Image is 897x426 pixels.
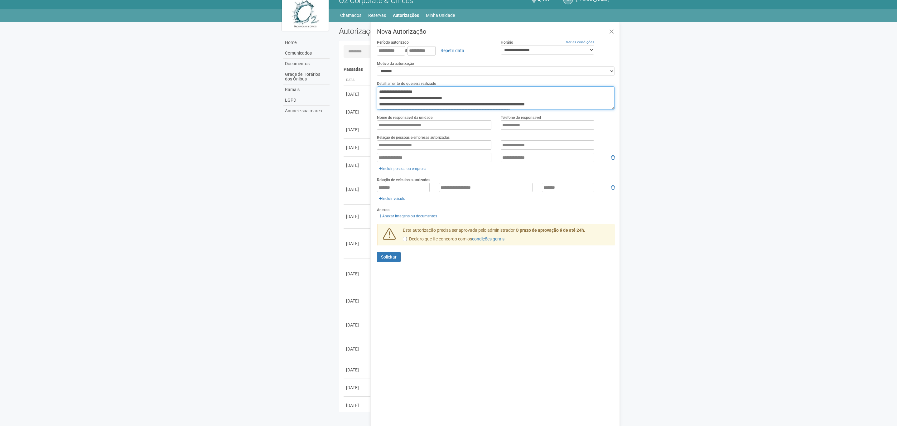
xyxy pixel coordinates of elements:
h4: Passadas [344,67,611,72]
a: Anexar imagens ou documentos [377,213,439,220]
strong: O prazo de aprovação é de até 24h. [516,228,585,233]
a: Chamados [340,11,361,20]
i: Remover [611,185,615,190]
button: Solicitar [377,252,401,262]
label: Motivo da autorização [377,61,414,66]
div: [DATE] [346,162,369,168]
label: Relação de veículos autorizados [377,177,430,183]
a: Autorizações [393,11,419,20]
a: Documentos [283,59,330,69]
div: a [377,45,491,56]
a: Incluir pessoa ou empresa [377,165,428,172]
label: Horário [501,40,513,45]
div: [DATE] [346,271,369,277]
a: Grade de Horários dos Ônibus [283,69,330,85]
label: Declaro que li e concordo com os [403,236,504,242]
label: Nome do responsável da unidade [377,115,432,120]
label: Relação de pessoas e empresas autorizadas [377,135,450,140]
span: Solicitar [381,254,397,259]
div: [DATE] [346,186,369,192]
label: Telefone do responsável [501,115,541,120]
div: [DATE] [346,144,369,151]
a: Ramais [283,85,330,95]
div: [DATE] [346,213,369,220]
div: [DATE] [346,298,369,304]
a: Repetir data [436,45,468,56]
a: Ver as condições [566,40,594,44]
input: Declaro que li e concordo com oscondições gerais [403,237,407,241]
div: [DATE] [346,322,369,328]
a: condições gerais [472,236,504,241]
th: Data [344,75,372,85]
div: [DATE] [346,402,369,409]
div: Esta autorização precisa ser aprovada pelo administrador. [398,227,615,245]
i: Remover [611,155,615,160]
div: [DATE] [346,240,369,247]
a: LGPD [283,95,330,106]
label: Detalhamento do que será realizado [377,81,436,86]
div: [DATE] [346,346,369,352]
div: [DATE] [346,367,369,373]
div: [DATE] [346,127,369,133]
a: Minha Unidade [426,11,455,20]
div: [DATE] [346,109,369,115]
a: Comunicados [283,48,330,59]
a: Incluir veículo [377,195,407,202]
label: Período autorizado [377,40,409,45]
a: Home [283,37,330,48]
a: Reservas [368,11,386,20]
div: [DATE] [346,385,369,391]
h3: Nova Autorização [377,28,615,35]
h2: Autorizações [339,27,472,36]
label: Anexos [377,207,389,213]
a: Anuncie sua marca [283,106,330,116]
div: [DATE] [346,91,369,97]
